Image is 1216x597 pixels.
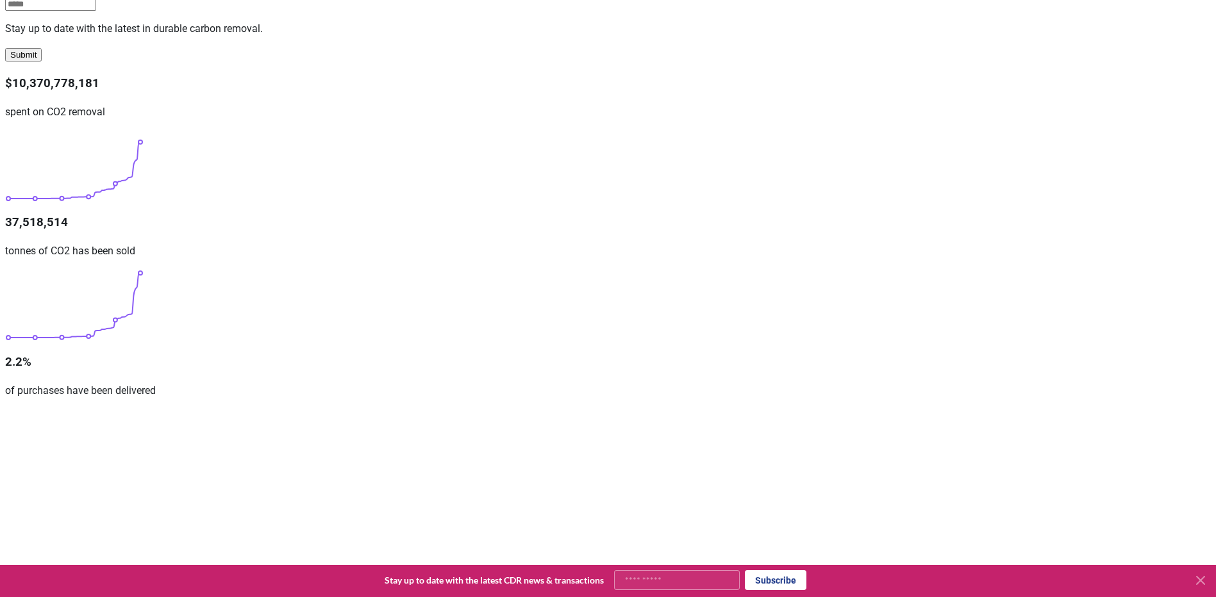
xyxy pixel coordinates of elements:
[5,104,1211,120] p: spent on CO2 removal
[5,74,1211,92] h3: $10,370,778,181
[5,243,1211,259] p: tonnes of CO2 has been sold
[5,21,1211,37] p: Stay up to date with the latest in durable carbon removal.
[5,213,1211,231] h3: 37,518,514
[5,48,42,61] button: Submit
[5,353,1211,371] h3: 2.2%
[5,383,1211,398] p: of purchases have been delivered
